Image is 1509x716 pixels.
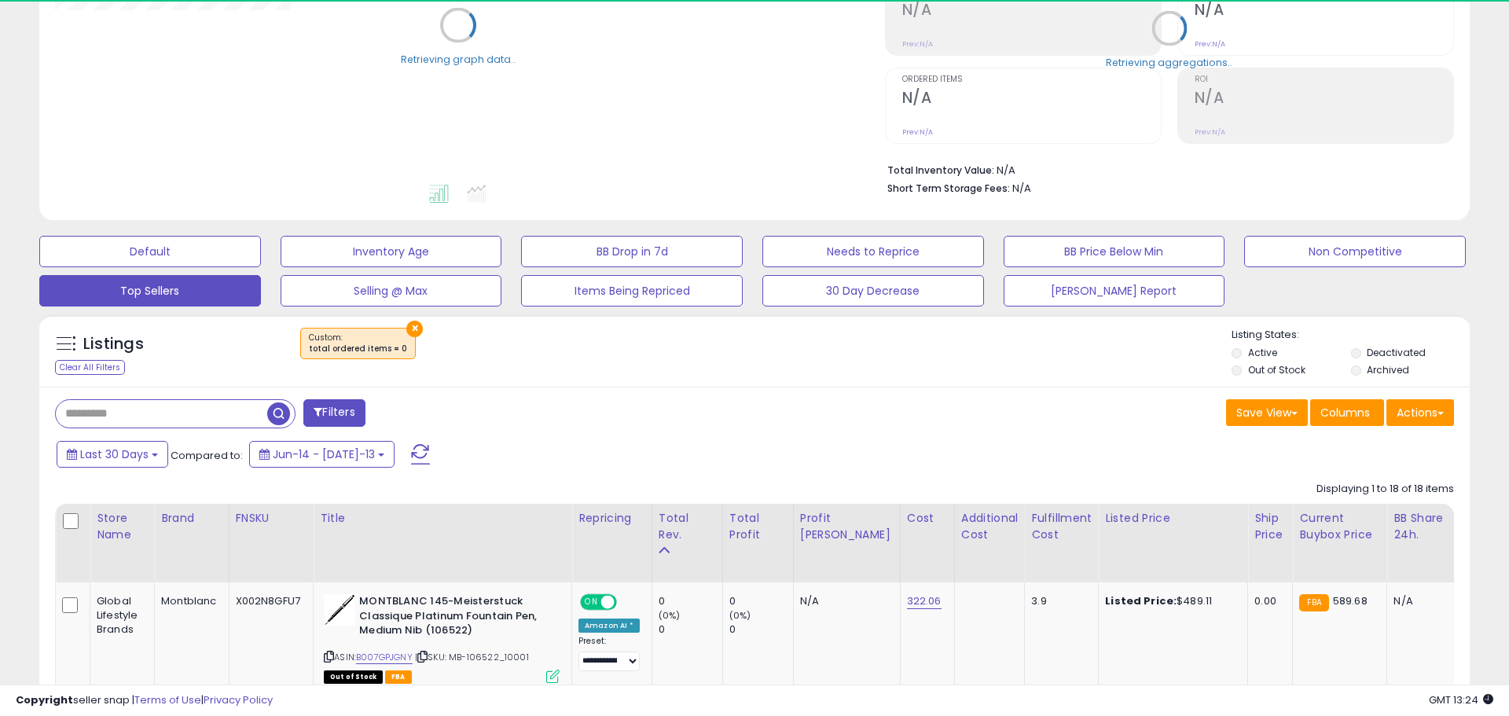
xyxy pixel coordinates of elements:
[762,236,984,267] button: Needs to Reprice
[39,236,261,267] button: Default
[16,692,73,707] strong: Copyright
[521,275,743,307] button: Items Being Repriced
[401,52,516,66] div: Retrieving graph data..
[1004,236,1225,267] button: BB Price Below Min
[762,275,984,307] button: 30 Day Decrease
[521,236,743,267] button: BB Drop in 7d
[1244,236,1466,267] button: Non Competitive
[1106,55,1232,69] div: Retrieving aggregations..
[39,275,261,307] button: Top Sellers
[1004,275,1225,307] button: [PERSON_NAME] Report
[281,275,502,307] button: Selling @ Max
[281,236,502,267] button: Inventory Age
[16,693,273,708] div: seller snap | |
